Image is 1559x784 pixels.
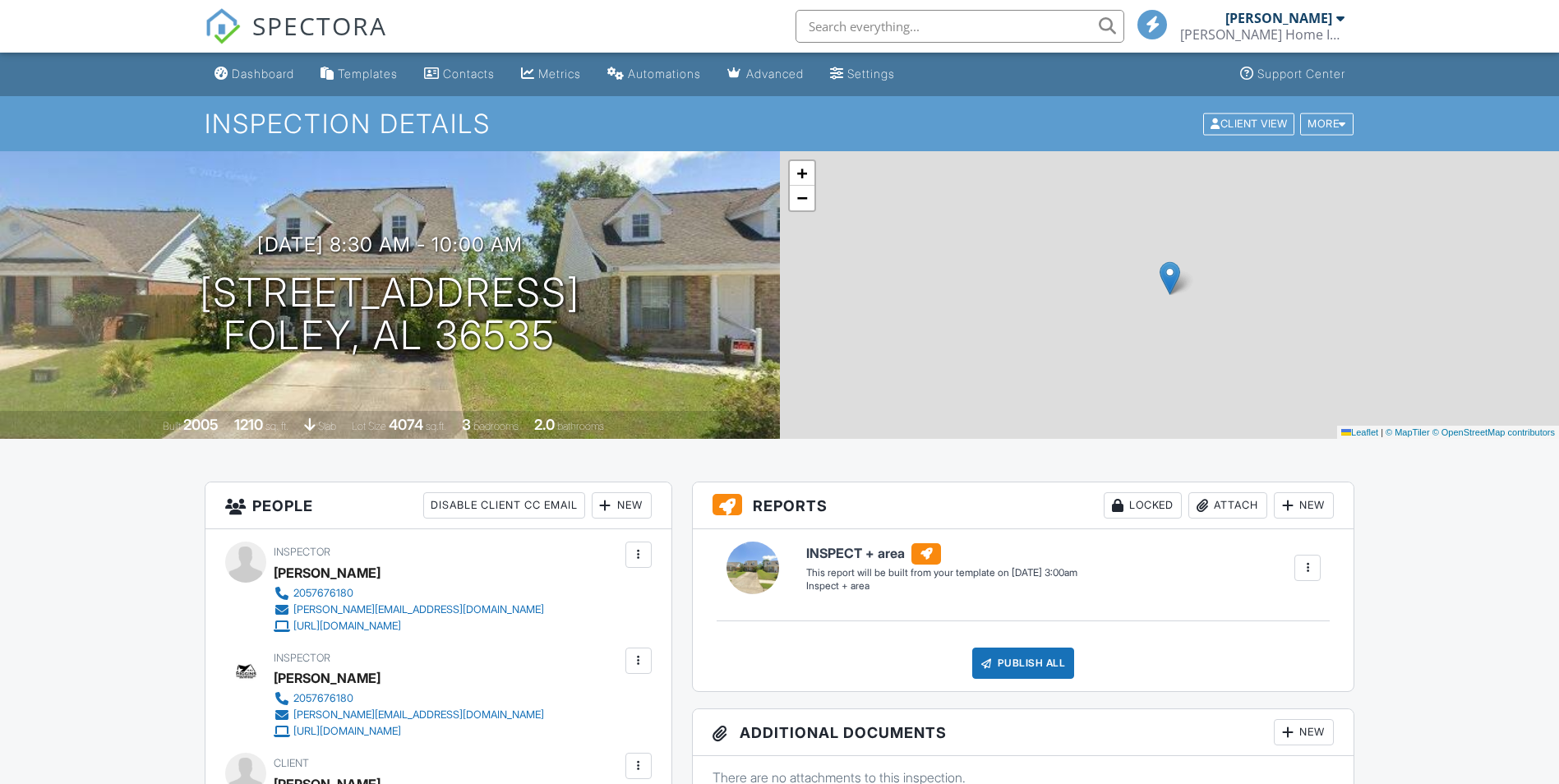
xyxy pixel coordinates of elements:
span: bathrooms [557,420,604,432]
span: Inspector [274,652,330,664]
a: [URL][DOMAIN_NAME] [274,618,544,634]
a: Templates [314,59,404,90]
div: 4074 [389,416,423,433]
a: Zoom out [790,186,814,210]
h1: [STREET_ADDRESS] Foley, AL 36535 [200,271,580,358]
a: 2057676180 [274,585,544,602]
div: Publish All [972,648,1075,679]
span: | [1381,427,1383,437]
a: Advanced [721,59,810,90]
div: Settings [847,67,895,81]
div: New [592,492,652,519]
a: SPECTORA [205,22,387,57]
h3: Reports [693,482,1354,529]
div: 1210 [234,416,263,433]
div: Metrics [538,67,581,81]
span: SPECTORA [252,8,387,43]
a: Support Center [1234,59,1352,90]
a: [PERSON_NAME][EMAIL_ADDRESS][DOMAIN_NAME] [274,707,544,723]
a: © OpenStreetMap contributors [1432,427,1555,437]
div: New [1274,492,1334,519]
div: This report will be built from your template on [DATE] 3:00am [806,566,1077,579]
a: © MapTiler [1386,427,1430,437]
div: Contacts [443,67,495,81]
div: Templates [338,67,398,81]
div: Disable Client CC Email [423,492,585,519]
h3: [DATE] 8:30 am - 10:00 am [257,233,523,256]
h6: INSPECT + area [806,543,1077,565]
a: 2057676180 [274,690,544,707]
a: Client View [1202,117,1298,129]
span: bedrooms [473,420,519,432]
div: [PERSON_NAME][EMAIL_ADDRESS][DOMAIN_NAME] [293,603,544,616]
div: 2057676180 [293,692,353,705]
a: [URL][DOMAIN_NAME] [274,723,544,740]
span: − [796,187,807,208]
div: Inspect + area [806,579,1077,593]
div: 3 [462,416,471,433]
div: Locked [1104,492,1182,519]
div: Dashboard [232,67,294,81]
a: Metrics [514,59,588,90]
span: + [796,163,807,183]
div: 2.0 [534,416,555,433]
div: [URL][DOMAIN_NAME] [293,725,401,738]
div: New [1274,719,1334,745]
div: [PERSON_NAME] [274,666,381,690]
img: The Best Home Inspection Software - Spectora [205,8,241,44]
a: Zoom in [790,161,814,186]
div: [PERSON_NAME] [1225,10,1332,26]
h1: Inspection Details [205,109,1355,138]
div: More [1300,113,1354,135]
h3: Additional Documents [693,709,1354,756]
span: slab [318,420,336,432]
div: Advanced [746,67,804,81]
span: sq.ft. [426,420,446,432]
div: Client View [1203,113,1294,135]
img: Marker [1160,261,1180,295]
a: Leaflet [1341,427,1378,437]
div: Support Center [1257,67,1345,81]
span: Lot Size [352,420,386,432]
div: [URL][DOMAIN_NAME] [293,620,401,633]
span: Client [274,757,309,769]
div: [PERSON_NAME][EMAIL_ADDRESS][DOMAIN_NAME] [293,708,544,722]
span: Built [163,420,181,432]
span: Inspector [274,546,330,558]
a: Contacts [417,59,501,90]
a: Automations (Basic) [601,59,708,90]
div: Attach [1188,492,1267,519]
div: 2057676180 [293,587,353,600]
a: Settings [823,59,902,90]
div: Automations [628,67,701,81]
h3: People [205,482,671,529]
span: sq. ft. [265,420,288,432]
input: Search everything... [796,10,1124,43]
div: [PERSON_NAME] [274,560,381,585]
div: 2005 [183,416,219,433]
a: Dashboard [208,59,301,90]
div: Higgins Home Inspection [1180,26,1345,43]
a: [PERSON_NAME][EMAIL_ADDRESS][DOMAIN_NAME] [274,602,544,618]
